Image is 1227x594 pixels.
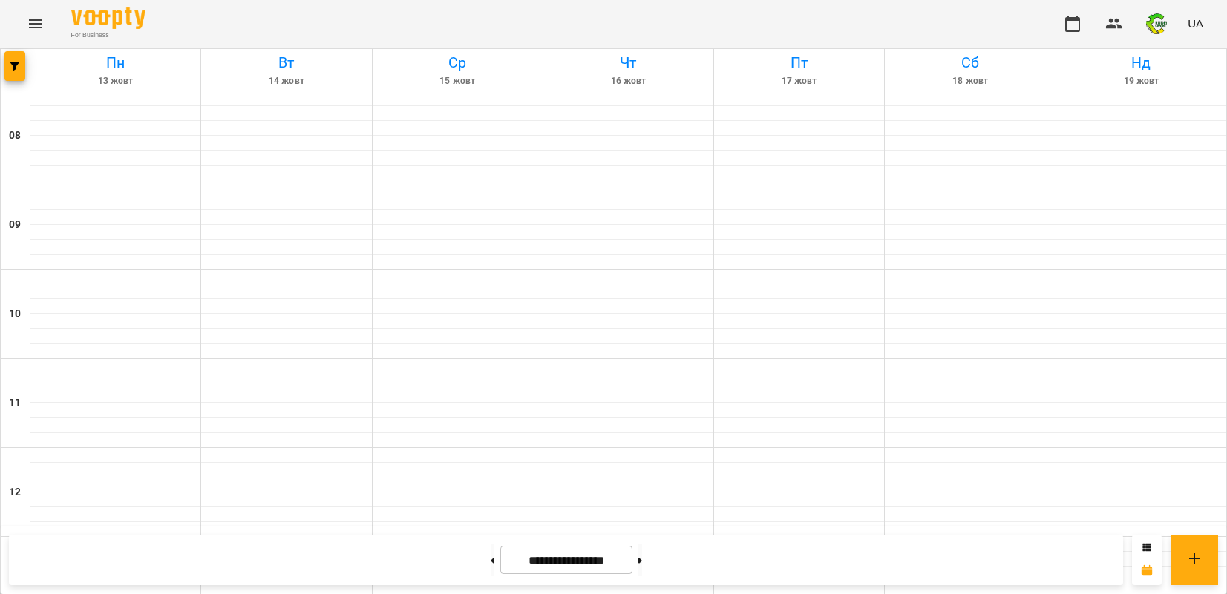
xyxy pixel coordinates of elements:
[33,74,198,88] h6: 13 жовт
[71,30,145,40] span: For Business
[716,74,882,88] h6: 17 жовт
[9,395,21,411] h6: 11
[1182,10,1209,37] button: UA
[203,51,369,74] h6: Вт
[9,484,21,500] h6: 12
[9,128,21,144] h6: 08
[1059,74,1224,88] h6: 19 жовт
[546,74,711,88] h6: 16 жовт
[9,306,21,322] h6: 10
[375,74,540,88] h6: 15 жовт
[203,74,369,88] h6: 14 жовт
[71,7,145,29] img: Voopty Logo
[1188,16,1203,31] span: UA
[9,217,21,233] h6: 09
[887,74,1053,88] h6: 18 жовт
[887,51,1053,74] h6: Сб
[33,51,198,74] h6: Пн
[18,6,53,42] button: Menu
[716,51,882,74] h6: Пт
[1059,51,1224,74] h6: Нд
[1146,13,1167,34] img: 745b941a821a4db5d46b869edb22b833.png
[375,51,540,74] h6: Ср
[546,51,711,74] h6: Чт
